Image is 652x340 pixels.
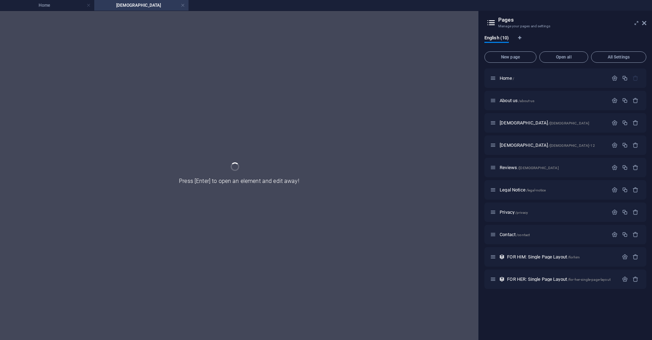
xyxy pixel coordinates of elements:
[612,165,618,171] div: Settings
[568,255,580,259] span: /forhim
[505,277,618,282] div: FOR HER: Single Page Layout/for-her-single-page-layout
[500,187,546,193] span: Legal Notice
[612,142,618,148] div: Settings
[515,211,528,214] span: /privacy
[633,120,639,126] div: Remove
[633,187,639,193] div: Remove
[622,209,628,215] div: Duplicate
[488,55,533,59] span: New page
[94,1,189,9] h4: [DEMOGRAPHIC_DATA]
[594,55,643,59] span: All Settings
[612,97,618,104] div: Settings
[516,233,530,237] span: /contact
[498,76,608,80] div: Home/
[549,144,595,147] span: /[DEMOGRAPHIC_DATA]-12
[513,77,514,80] span: /
[622,232,628,238] div: Duplicate
[622,165,628,171] div: Duplicate
[612,209,618,215] div: Settings
[484,51,536,63] button: New page
[622,97,628,104] div: Duplicate
[499,254,505,260] div: This layout is used as a template for all items (e.g. a blog post) of this collection. The conten...
[539,51,588,63] button: Open all
[498,143,608,147] div: [DEMOGRAPHIC_DATA]/[DEMOGRAPHIC_DATA]-12
[498,121,608,125] div: [DEMOGRAPHIC_DATA]/[DEMOGRAPHIC_DATA]
[518,166,559,170] span: /[DEMOGRAPHIC_DATA]
[622,276,628,282] div: Settings
[505,255,618,259] div: FOR HIM: Single Page Layout/forhim
[500,143,595,148] span: [DEMOGRAPHIC_DATA]
[498,188,608,192] div: Legal Notice/legal-notice
[612,187,618,193] div: Settings
[500,232,530,237] span: Click to open page
[622,187,628,193] div: Duplicate
[633,75,639,81] div: The startpage cannot be deleted
[500,76,514,81] span: Click to open page
[507,254,580,260] span: Click to open page
[484,34,509,44] span: English (10)
[568,278,611,282] span: /for-her-single-page-layout
[526,188,546,192] span: /legal-notice
[591,51,646,63] button: All Settings
[633,276,639,282] div: Remove
[612,120,618,126] div: Settings
[612,232,618,238] div: Settings
[507,277,611,282] span: Click to open page
[484,35,646,49] div: Language Tabs
[633,254,639,260] div: Remove
[622,254,628,260] div: Settings
[543,55,585,59] span: Open all
[500,210,528,215] span: Click to open page
[633,165,639,171] div: Remove
[633,97,639,104] div: Remove
[500,120,589,126] span: Click to open page
[498,210,608,214] div: Privacy/privacy
[612,75,618,81] div: Settings
[498,165,608,170] div: Reviews/[DEMOGRAPHIC_DATA]
[498,232,608,237] div: Contact/contact
[518,99,534,103] span: /about-us
[499,276,505,282] div: This layout is used as a template for all items (e.g. a blog post) of this collection. The conten...
[500,98,534,103] span: Click to open page
[500,165,559,170] span: Reviews
[622,75,628,81] div: Duplicate
[549,121,590,125] span: /[DEMOGRAPHIC_DATA]
[498,23,632,29] h3: Manage your pages and settings
[633,209,639,215] div: Remove
[498,98,608,103] div: About us/about-us
[633,142,639,148] div: Remove
[633,232,639,238] div: Remove
[622,142,628,148] div: Duplicate
[498,17,646,23] h2: Pages
[622,120,628,126] div: Duplicate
